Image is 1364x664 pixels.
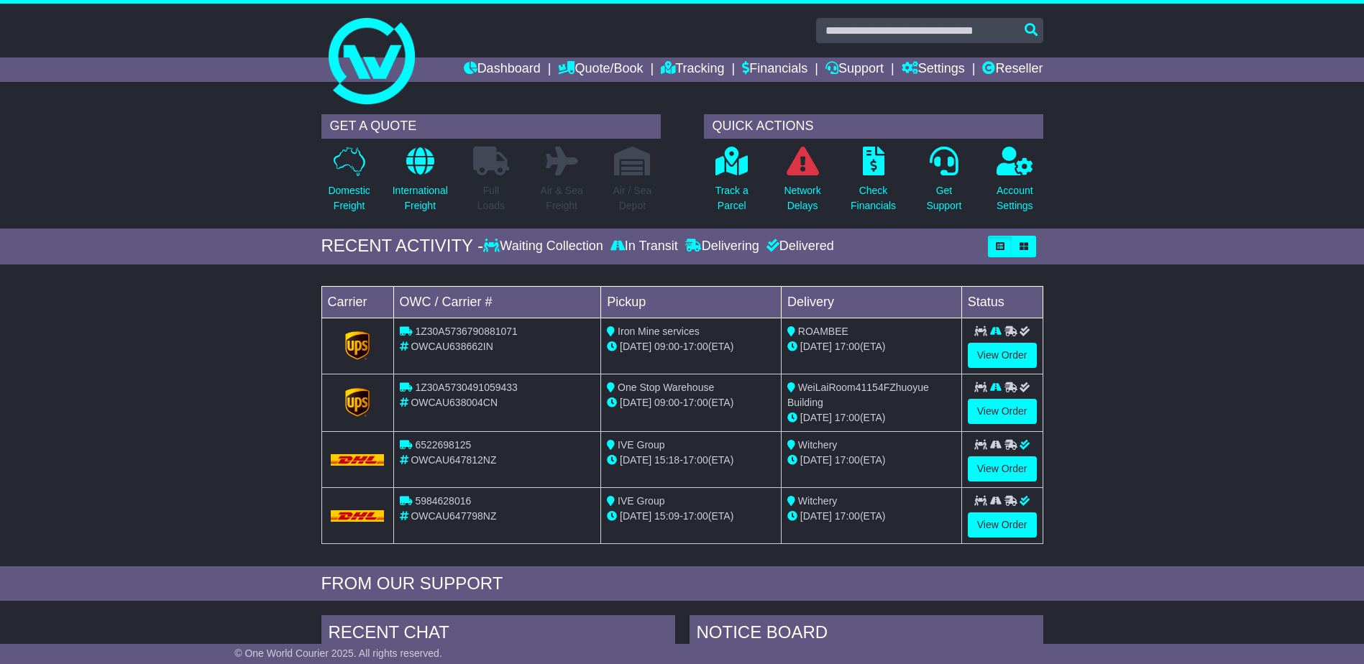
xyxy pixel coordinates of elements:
a: View Order [968,456,1037,481]
td: Delivery [781,286,961,318]
a: Settings [902,57,965,82]
span: OWCAU638662IN [411,341,493,352]
span: 15:18 [654,454,679,466]
div: QUICK ACTIONS [704,114,1043,139]
span: OWCAU647798NZ [411,510,496,522]
a: Support [825,57,884,82]
span: IVE Group [618,439,664,451]
a: Tracking [661,57,724,82]
span: [DATE] [620,397,651,408]
div: RECENT ACTIVITY - [321,236,484,257]
span: [DATE] [800,454,832,466]
span: 09:00 [654,341,679,352]
div: GET A QUOTE [321,114,661,139]
a: View Order [968,512,1037,538]
img: DHL.png [331,510,385,522]
span: 17:00 [683,454,708,466]
span: 1Z30A5736790881071 [415,326,517,337]
span: [DATE] [620,341,651,352]
p: Network Delays [784,183,820,213]
img: GetCarrierServiceLogo [345,331,370,360]
a: View Order [968,343,1037,368]
span: © One World Courier 2025. All rights reserved. [234,647,442,659]
td: Pickup [601,286,782,318]
span: [DATE] [800,510,832,522]
div: NOTICE BOARD [690,615,1043,654]
span: [DATE] [800,341,832,352]
span: 15:09 [654,510,679,522]
div: Delivering [682,239,763,254]
span: 17:00 [683,397,708,408]
a: Dashboard [464,57,541,82]
td: Status [961,286,1043,318]
div: (ETA) [787,410,956,425]
span: 09:00 [654,397,679,408]
a: Reseller [982,57,1043,82]
a: InternationalFreight [392,146,449,221]
div: (ETA) [787,339,956,354]
div: Waiting Collection [483,239,606,254]
span: ROAMBEE [798,326,848,337]
div: - (ETA) [607,509,775,524]
div: FROM OUR SUPPORT [321,573,1043,594]
span: 6522698125 [415,439,471,451]
span: [DATE] [800,412,832,423]
span: OWCAU638004CN [411,397,498,408]
a: CheckFinancials [850,146,897,221]
div: - (ETA) [607,453,775,468]
p: Air & Sea Freight [541,183,583,213]
span: [DATE] [620,510,651,522]
p: Track a Parcel [715,183,749,213]
div: In Transit [607,239,682,254]
a: Track aParcel [715,146,749,221]
td: OWC / Carrier # [393,286,601,318]
img: GetCarrierServiceLogo [345,388,370,417]
span: 17:00 [835,341,860,352]
p: International Freight [393,183,448,213]
span: WeiLaiRoom41154FZhuoyue Building [787,382,929,408]
span: 17:00 [835,412,860,423]
p: Domestic Freight [328,183,370,213]
p: Account Settings [997,183,1033,213]
td: Carrier [321,286,393,318]
div: Delivered [763,239,834,254]
p: Full Loads [473,183,509,213]
span: Iron Mine services [618,326,700,337]
p: Get Support [926,183,961,213]
span: IVE Group [618,495,664,507]
div: - (ETA) [607,339,775,354]
a: NetworkDelays [783,146,821,221]
span: 17:00 [835,510,860,522]
a: Quote/Book [558,57,643,82]
div: RECENT CHAT [321,615,675,654]
span: OWCAU647812NZ [411,454,496,466]
span: 1Z30A5730491059433 [415,382,517,393]
a: DomesticFreight [327,146,370,221]
span: Witchery [798,495,837,507]
a: GetSupport [925,146,962,221]
span: 5984628016 [415,495,471,507]
span: 17:00 [683,341,708,352]
span: 17:00 [683,510,708,522]
span: 17:00 [835,454,860,466]
a: Financials [742,57,807,82]
img: DHL.png [331,454,385,466]
span: [DATE] [620,454,651,466]
div: - (ETA) [607,395,775,410]
div: (ETA) [787,509,956,524]
a: View Order [968,399,1037,424]
span: One Stop Warehouse [618,382,714,393]
p: Check Financials [851,183,896,213]
div: (ETA) [787,453,956,468]
p: Air / Sea Depot [613,183,652,213]
span: Witchery [798,439,837,451]
a: AccountSettings [996,146,1034,221]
